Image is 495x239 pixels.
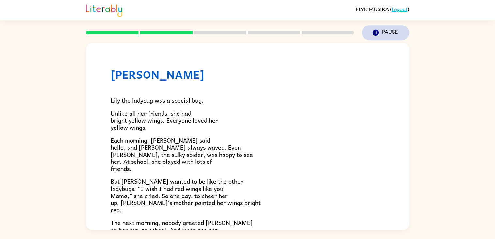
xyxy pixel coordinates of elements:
button: Pause [362,25,409,40]
span: ELYN MUSIKA [356,6,390,12]
span: But [PERSON_NAME] wanted to be like the other ladybugs. “I wish I had red wings like you, Mama,” ... [111,177,261,214]
img: Literably [86,3,122,17]
span: Lily the ladybug was a special bug. [111,95,204,105]
h1: [PERSON_NAME] [111,68,385,81]
div: ( ) [356,6,409,12]
span: Unlike all her friends, she had bright yellow wings. Everyone loved her yellow wings. [111,109,218,132]
a: Logout [392,6,408,12]
span: Each morning, [PERSON_NAME] said hello, and [PERSON_NAME] always waved. Even [PERSON_NAME], the s... [111,135,253,173]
